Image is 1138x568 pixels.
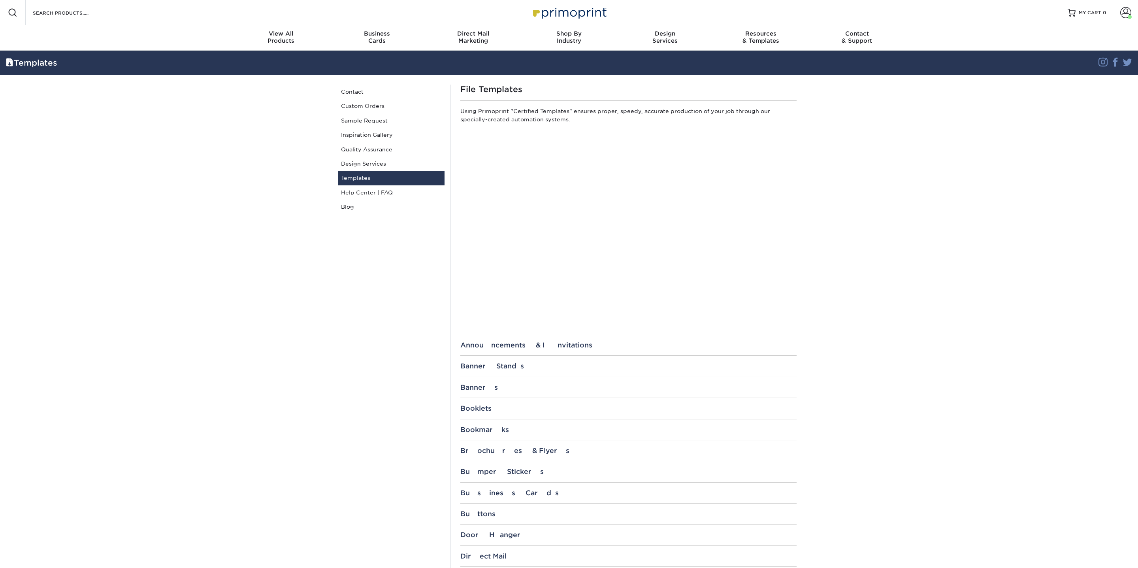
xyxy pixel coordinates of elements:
[338,142,445,157] a: Quality Assurance
[460,552,797,560] div: Direct Mail
[338,185,445,200] a: Help Center | FAQ
[329,25,425,51] a: BusinessCards
[809,25,905,51] a: Contact& Support
[713,25,809,51] a: Resources& Templates
[713,30,809,44] div: & Templates
[338,85,445,99] a: Contact
[338,99,445,113] a: Custom Orders
[329,30,425,44] div: Cards
[460,362,797,370] div: Banner Stands
[32,8,109,17] input: SEARCH PRODUCTS.....
[460,107,797,126] p: Using Primoprint "Certified Templates" ensures proper, speedy, accurate production of your job th...
[460,341,797,349] div: Announcements & Invitations
[1103,10,1106,15] span: 0
[338,171,445,185] a: Templates
[617,25,713,51] a: DesignServices
[460,489,797,497] div: Business Cards
[460,531,797,539] div: Door Hanger
[338,200,445,214] a: Blog
[1079,9,1101,16] span: MY CART
[233,30,329,37] span: View All
[338,113,445,128] a: Sample Request
[460,447,797,455] div: Brochures & Flyers
[809,30,905,44] div: & Support
[460,426,797,434] div: Bookmarks
[617,30,713,37] span: Design
[338,128,445,142] a: Inspiration Gallery
[713,30,809,37] span: Resources
[529,4,609,21] img: Primoprint
[809,30,905,37] span: Contact
[425,30,521,44] div: Marketing
[233,25,329,51] a: View AllProducts
[460,404,797,412] div: Booklets
[460,85,797,94] h1: File Templates
[460,383,797,391] div: Banners
[329,30,425,37] span: Business
[425,30,521,37] span: Direct Mail
[460,468,797,476] div: Bumper Stickers
[425,25,521,51] a: Direct MailMarketing
[617,30,713,44] div: Services
[460,510,797,518] div: Buttons
[521,30,617,37] span: Shop By
[233,30,329,44] div: Products
[521,25,617,51] a: Shop ByIndustry
[338,157,445,171] a: Design Services
[521,30,617,44] div: Industry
